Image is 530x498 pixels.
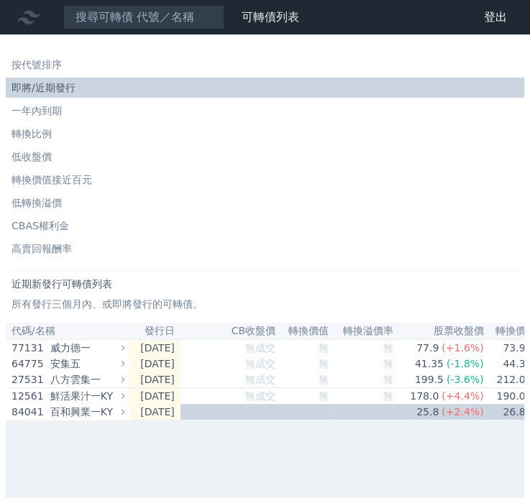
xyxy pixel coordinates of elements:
[484,339,526,356] td: 73.9
[245,406,275,418] span: 無成交
[484,404,526,420] td: 26.8
[6,149,524,164] li: 低收盤價
[484,323,526,339] th: 轉換價
[245,342,275,354] span: 無成交
[245,358,275,369] span: 無成交
[245,374,275,385] span: 無成交
[319,406,329,418] span: 無
[414,405,442,419] div: 25.8
[472,6,518,29] a: 登出
[12,297,518,311] p: 所有發行三個月內、或即將發行的可轉債。
[181,323,276,339] th: CB收盤價
[129,323,181,339] th: 發行日
[129,339,181,356] td: [DATE]
[50,356,122,371] div: 安集五
[319,358,329,369] span: 無
[447,374,484,385] span: (-3.6%)
[6,80,524,95] li: 即將/近期發行
[6,101,524,121] a: 一年內到期
[6,55,524,75] a: 按代號排序
[383,406,393,418] span: 無
[6,57,524,72] li: 按代號排序
[6,147,524,167] a: 低收盤價
[319,390,329,402] span: 無
[12,389,47,403] div: 12561
[6,170,524,190] a: 轉換價值接近百元
[50,372,122,387] div: 八方雲集一
[6,193,524,213] a: 低轉換溢價
[414,341,442,355] div: 77.9
[12,356,47,371] div: 64775
[6,172,524,187] li: 轉換價值接近百元
[383,358,393,369] span: 無
[412,356,447,371] div: 41.35
[6,241,524,256] li: 高賣回報酬率
[412,372,447,387] div: 199.5
[6,195,524,210] li: 低轉換溢價
[12,277,518,291] h1: 近期新發行可轉債列表
[12,341,47,355] div: 77131
[6,124,524,144] a: 轉換比例
[6,323,129,339] th: 代碼/名稱
[442,342,483,354] span: (+1.6%)
[50,405,122,419] div: 百和興業一KY
[394,323,485,339] th: 股票收盤價
[12,372,47,387] div: 27531
[484,372,526,388] td: 212.0
[50,389,122,403] div: 鮮活果汁一KY
[6,78,524,98] a: 即將/近期發行
[12,405,47,419] div: 84041
[407,389,442,403] div: 178.0
[6,103,524,118] li: 一年內到期
[319,342,329,354] span: 無
[6,216,524,236] a: CBAS權利金
[383,390,393,402] span: 無
[276,323,329,339] th: 轉換價值
[442,390,483,402] span: (+4.4%)
[129,372,181,388] td: [DATE]
[50,341,122,355] div: 威力德一
[6,218,524,233] li: CBAS權利金
[6,239,524,259] a: 高賣回報酬率
[129,404,181,420] td: [DATE]
[329,323,394,339] th: 轉換溢價率
[129,356,181,372] td: [DATE]
[245,390,275,402] span: 無成交
[484,388,526,405] td: 190.0
[447,358,484,369] span: (-1.8%)
[383,374,393,385] span: 無
[319,374,329,385] span: 無
[129,388,181,405] td: [DATE]
[6,126,524,141] li: 轉換比例
[242,10,299,24] a: 可轉債列表
[63,5,224,29] input: 搜尋可轉債 代號／名稱
[484,356,526,372] td: 44.3
[442,406,483,418] span: (+2.4%)
[383,342,393,354] span: 無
